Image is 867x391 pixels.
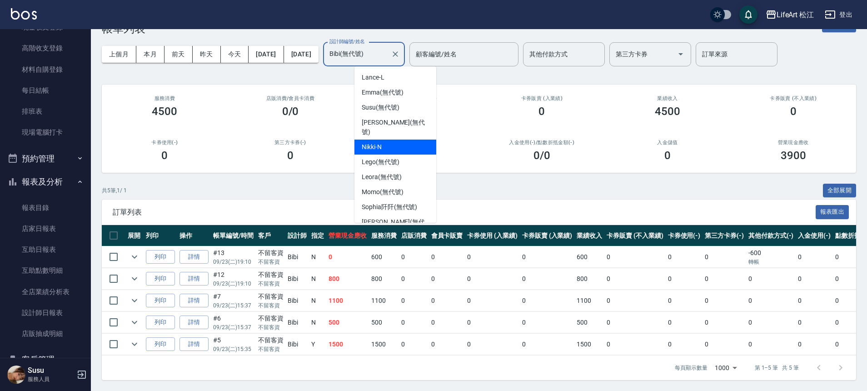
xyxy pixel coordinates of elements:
[4,59,87,80] a: 材料自購登錄
[362,103,399,112] span: Susu (無代號)
[213,301,254,310] p: 09/23 (二) 15:37
[258,323,284,331] p: 不留客資
[125,225,144,246] th: 展開
[4,218,87,239] a: 店家日報表
[666,290,703,311] td: 0
[664,149,671,162] h3: 0
[741,140,845,145] h2: 營業現金應收
[781,149,806,162] h3: 3900
[465,334,520,355] td: 0
[258,292,284,301] div: 不留客資
[4,197,87,218] a: 報表目錄
[616,95,720,101] h2: 業績收入
[574,334,604,355] td: 1500
[136,46,164,63] button: 本月
[533,149,550,162] h3: 0 /0
[796,246,833,268] td: 0
[113,208,816,217] span: 訂單列表
[741,95,845,101] h2: 卡券販賣 (不入業績)
[258,248,284,258] div: 不留客資
[128,272,141,286] button: expand row
[666,246,703,268] td: 0
[239,95,343,101] h2: 店販消費 /會員卡消費
[258,301,284,310] p: 不留客資
[389,48,402,60] button: Clear
[666,268,703,290] td: 0
[703,334,746,355] td: 0
[746,268,796,290] td: 0
[258,345,284,353] p: 不留客資
[211,312,256,333] td: #6
[711,356,740,380] div: 1000
[604,334,665,355] td: 0
[102,46,136,63] button: 上個月
[4,260,87,281] a: 互助點數明細
[329,38,365,45] label: 設計師編號/姓名
[144,225,177,246] th: 列印
[146,272,175,286] button: 列印
[703,312,746,333] td: 0
[604,268,665,290] td: 0
[128,250,141,264] button: expand row
[179,316,209,330] a: 詳情
[211,225,256,246] th: 帳單編號/時間
[309,334,326,355] td: Y
[369,312,399,333] td: 500
[574,246,604,268] td: 600
[128,337,141,351] button: expand row
[429,246,465,268] td: 0
[399,290,429,311] td: 0
[309,246,326,268] td: N
[399,225,429,246] th: 店販消費
[703,225,746,246] th: 第三方卡券(-)
[213,323,254,331] p: 09/23 (二) 15:37
[146,337,175,351] button: 列印
[790,105,797,118] h3: 0
[703,290,746,311] td: 0
[666,225,703,246] th: 卡券使用(-)
[465,225,520,246] th: 卡券使用 (入業績)
[465,312,520,333] td: 0
[739,5,757,24] button: save
[4,239,87,260] a: 互助日報表
[362,142,382,152] span: Nikki -N
[285,290,309,311] td: Bibi
[211,290,256,311] td: #7
[796,225,833,246] th: 入金使用(-)
[326,246,369,268] td: 0
[746,312,796,333] td: 0
[285,268,309,290] td: Bibi
[816,207,849,216] a: 報表匯出
[369,268,399,290] td: 800
[429,268,465,290] td: 0
[146,294,175,308] button: 列印
[574,290,604,311] td: 1100
[258,280,284,288] p: 不留客資
[362,118,429,137] span: [PERSON_NAME] (無代號)
[309,290,326,311] td: N
[285,246,309,268] td: Bibi
[399,334,429,355] td: 0
[369,225,399,246] th: 服務消費
[666,312,703,333] td: 0
[28,366,74,375] h5: Susu
[490,140,594,145] h2: 入金使用(-) /點數折抵金額(-)
[4,147,87,170] button: 預約管理
[113,140,217,145] h2: 卡券使用(-)
[574,268,604,290] td: 800
[4,302,87,323] a: 設計師日報表
[465,290,520,311] td: 0
[520,225,575,246] th: 卡券販賣 (入業績)
[429,312,465,333] td: 0
[746,246,796,268] td: -600
[284,46,319,63] button: [DATE]
[4,80,87,101] a: 每日結帳
[211,268,256,290] td: #12
[796,312,833,333] td: 0
[777,9,814,20] div: LifeArt 松江
[399,312,429,333] td: 0
[465,246,520,268] td: 0
[399,246,429,268] td: 0
[703,246,746,268] td: 0
[703,268,746,290] td: 0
